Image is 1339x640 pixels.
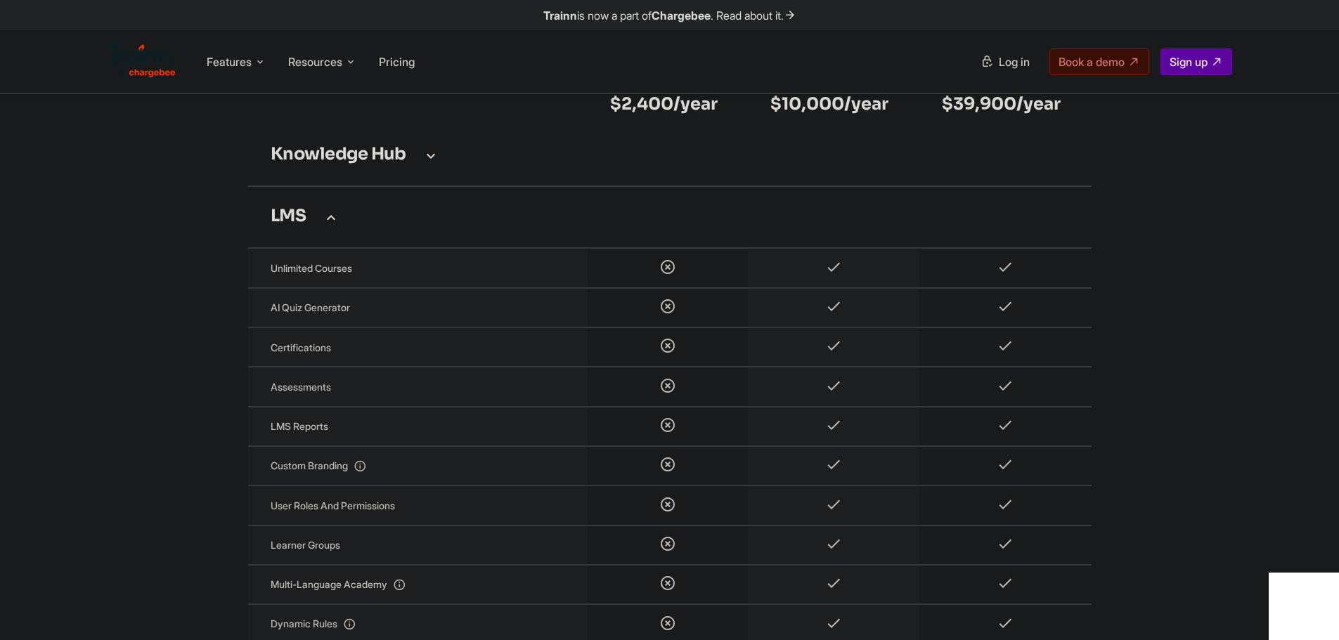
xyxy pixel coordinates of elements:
[543,8,577,22] b: Trainn
[271,148,1069,163] h3: Knowledge Hub
[248,248,588,287] td: Unlimited courses
[248,327,588,367] td: Certifications
[1269,573,1339,640] iframe: Chat Widget
[1049,48,1149,75] a: Book a demo
[248,565,588,604] td: Multi-language Academy
[972,49,1038,74] a: Log in
[248,367,588,406] td: Assessments
[248,525,588,565] td: Learner groups
[248,485,588,525] td: User roles and permissions
[271,209,1069,225] h3: LMS
[610,93,725,115] h6: $2,400/year
[108,44,176,78] img: Trainn Logo
[248,288,588,327] td: AI Quiz Generator
[942,93,1069,115] h6: $39,900/year
[207,54,252,70] span: Features
[248,407,588,446] td: LMS reports
[1170,55,1208,69] span: Sign up
[770,93,897,115] h6: $10,000/year
[288,54,342,70] span: Resources
[1059,55,1125,69] span: Book a demo
[379,55,415,69] a: Pricing
[999,55,1030,69] span: Log in
[652,8,711,22] b: Chargebee
[1160,48,1232,75] a: Sign up
[248,446,588,485] td: Custom branding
